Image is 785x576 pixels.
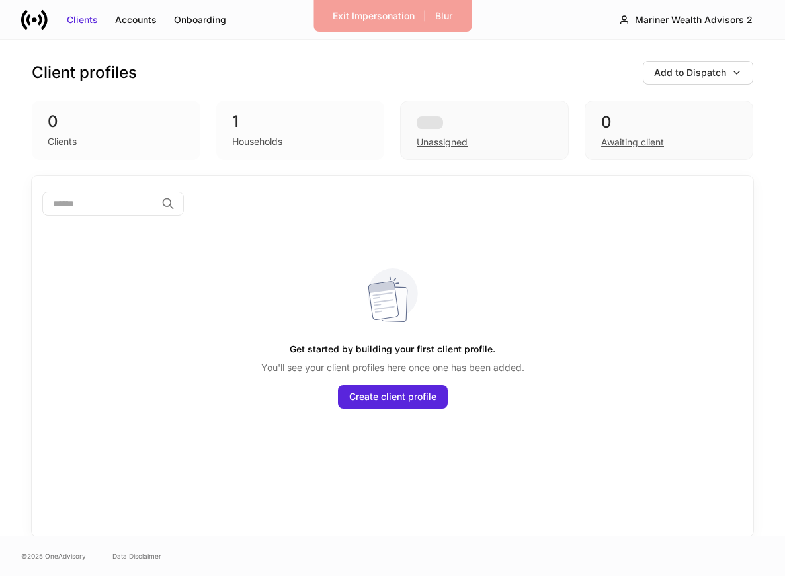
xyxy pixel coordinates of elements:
div: 1 [232,111,369,132]
div: Mariner Wealth Advisors 2 [635,13,753,26]
button: Add to Dispatch [643,61,753,85]
h5: Get started by building your first client profile. [290,337,495,361]
h3: Client profiles [32,62,137,83]
div: Awaiting client [601,136,664,149]
div: Unassigned [400,101,569,160]
div: Accounts [115,13,157,26]
div: Onboarding [174,13,226,26]
div: Add to Dispatch [654,66,726,79]
a: Data Disclaimer [112,551,161,561]
div: Unassigned [417,136,468,149]
button: Onboarding [165,9,235,30]
div: Clients [67,13,98,26]
div: Exit Impersonation [333,9,415,22]
button: Blur [427,5,461,26]
div: Clients [48,135,77,148]
div: Create client profile [349,390,436,403]
button: Exit Impersonation [324,5,423,26]
button: Accounts [106,9,165,30]
button: Create client profile [338,385,448,409]
div: 0 [48,111,185,132]
div: 0 [601,112,737,133]
div: Households [232,135,282,148]
div: 0Awaiting client [585,101,753,160]
button: Clients [58,9,106,30]
p: You'll see your client profiles here once one has been added. [261,361,524,374]
span: © 2025 OneAdvisory [21,551,86,561]
div: Blur [435,9,452,22]
button: Mariner Wealth Advisors 2 [608,8,764,32]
